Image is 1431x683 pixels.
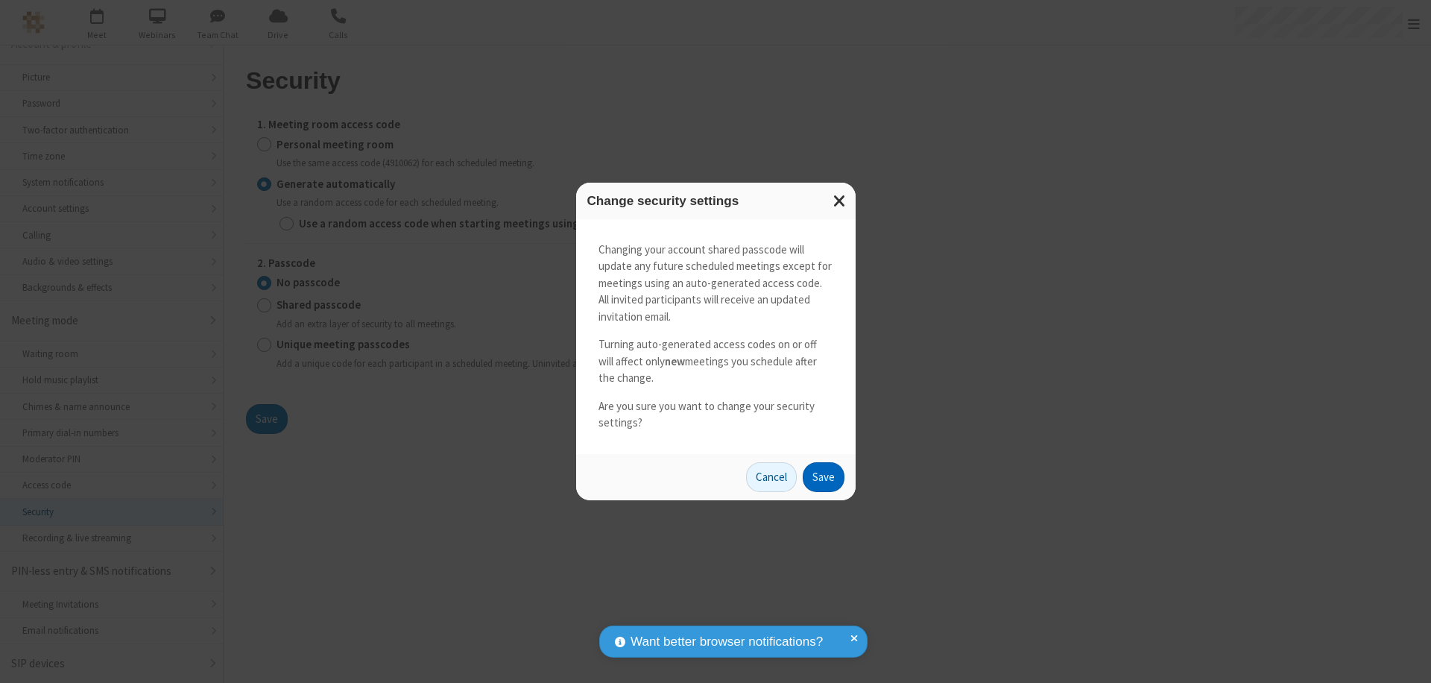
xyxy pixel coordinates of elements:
span: Want better browser notifications? [631,632,823,652]
button: Close modal [824,183,856,219]
button: Save [803,462,844,492]
p: Are you sure you want to change your security settings? [598,398,833,432]
strong: new [665,354,685,368]
h3: Change security settings [587,194,844,208]
p: Changing your account shared passcode will update any future scheduled meetings except for meetin... [598,242,833,326]
button: Cancel [746,462,797,492]
p: Turning auto-generated access codes on or off will affect only meetings you schedule after the ch... [598,336,833,387]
